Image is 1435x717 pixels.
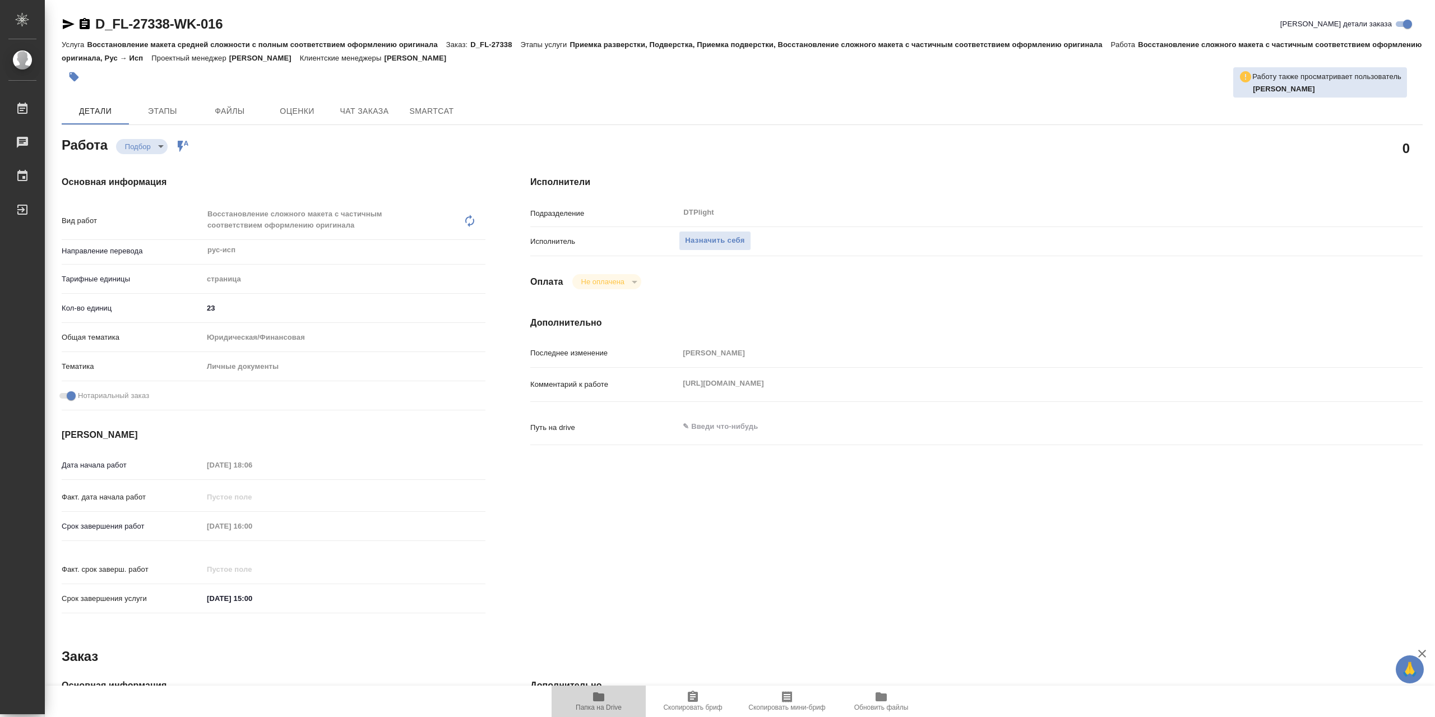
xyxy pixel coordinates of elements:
p: Приемка разверстки, Подверстка, Приемка подверстки, Восстановление сложного макета с частичным со... [570,40,1110,49]
span: Файлы [203,104,257,118]
button: Не оплачена [578,277,628,286]
input: Пустое поле [203,561,301,577]
p: Работу также просматривает пользователь [1252,71,1401,82]
p: Последнее изменение [530,348,679,359]
p: Заказ: [446,40,470,49]
p: Факт. дата начала работ [62,492,203,503]
h4: Основная информация [62,175,485,189]
h4: Дополнительно [530,316,1423,330]
h2: 0 [1402,138,1410,158]
p: Работа [1111,40,1138,49]
input: Пустое поле [203,457,301,473]
p: Срок завершения работ [62,521,203,532]
button: Обновить файлы [834,686,928,717]
button: Добавить тэг [62,64,86,89]
span: Чат заказа [337,104,391,118]
p: [PERSON_NAME] [384,54,455,62]
p: Тематика [62,361,203,372]
p: Смыслова Светлана [1253,84,1401,95]
p: Этапы услуги [521,40,570,49]
input: Пустое поле [203,518,301,534]
textarea: [URL][DOMAIN_NAME] [679,374,1348,393]
h4: Оплата [530,275,563,289]
h4: Основная информация [62,679,485,692]
button: Назначить себя [679,231,751,251]
p: Комментарий к работе [530,379,679,390]
button: Папка на Drive [552,686,646,717]
p: Клиентские менеджеры [300,54,385,62]
div: страница [203,270,485,289]
p: D_FL-27338 [470,40,520,49]
button: Скопировать ссылку для ЯМессенджера [62,17,75,31]
input: ✎ Введи что-нибудь [203,300,485,316]
div: Подбор [116,139,168,154]
p: Общая тематика [62,332,203,343]
input: Пустое поле [679,345,1348,361]
span: [PERSON_NAME] детали заказа [1280,18,1392,30]
h2: Заказ [62,647,98,665]
span: Нотариальный заказ [78,390,149,401]
p: Вид работ [62,215,203,226]
span: SmartCat [405,104,459,118]
div: Юридическая/Финансовая [203,328,485,347]
span: Скопировать мини-бриф [748,704,825,711]
span: 🙏 [1400,658,1419,681]
p: Путь на drive [530,422,679,433]
p: Срок завершения услуги [62,593,203,604]
button: Скопировать бриф [646,686,740,717]
h4: Дополнительно [530,679,1423,692]
div: Личные документы [203,357,485,376]
p: Кол-во единиц [62,303,203,314]
p: Услуга [62,40,87,49]
h4: Исполнители [530,175,1423,189]
button: Скопировать ссылку [78,17,91,31]
p: Проектный менеджер [151,54,229,62]
input: Пустое поле [203,489,301,505]
p: Тарифные единицы [62,274,203,285]
h4: [PERSON_NAME] [62,428,485,442]
span: Назначить себя [685,234,744,247]
p: Факт. срок заверш. работ [62,564,203,575]
p: Подразделение [530,208,679,219]
p: Исполнитель [530,236,679,247]
span: Детали [68,104,122,118]
div: Подбор [572,274,641,289]
a: D_FL-27338-WK-016 [95,16,223,31]
p: Дата начала работ [62,460,203,471]
b: [PERSON_NAME] [1253,85,1315,93]
span: Оценки [270,104,324,118]
span: Папка на Drive [576,704,622,711]
p: Восстановление макета средней сложности с полным соответствием оформлению оригинала [87,40,446,49]
p: Направление перевода [62,246,203,257]
h2: Работа [62,134,108,154]
span: Обновить файлы [854,704,909,711]
p: [PERSON_NAME] [229,54,300,62]
button: Скопировать мини-бриф [740,686,834,717]
span: Этапы [136,104,189,118]
button: 🙏 [1396,655,1424,683]
input: ✎ Введи что-нибудь [203,590,301,607]
span: Скопировать бриф [663,704,722,711]
button: Подбор [122,142,154,151]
